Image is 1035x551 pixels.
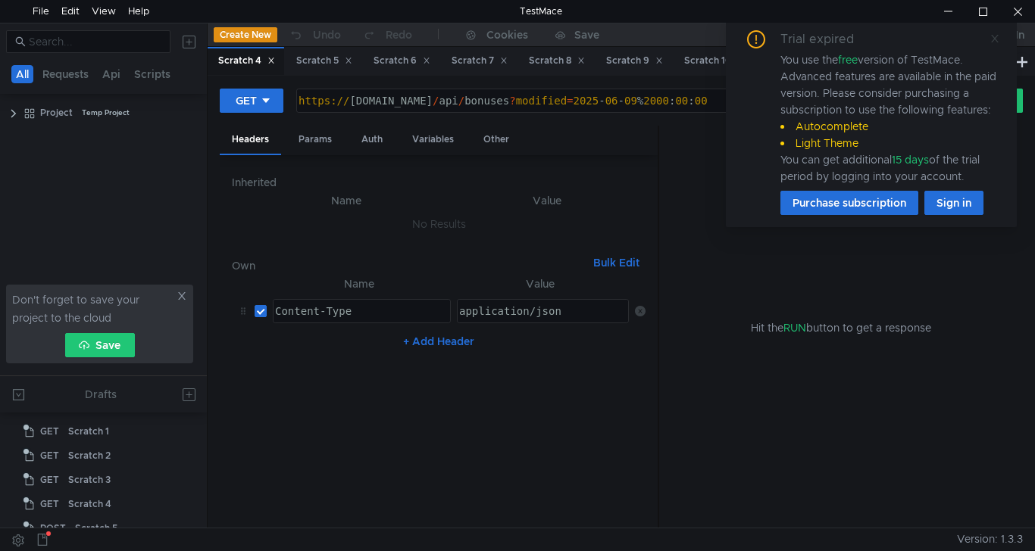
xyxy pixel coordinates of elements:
nz-embed-empty: No Results [412,217,466,231]
div: You use the version of TestMace. Advanced features are available in the paid version. Please cons... [780,51,999,185]
div: Other [471,126,521,154]
div: Scratch 10 [684,53,745,69]
span: GET [40,420,59,443]
div: Headers [220,126,281,155]
button: Create New [214,27,277,42]
span: GET [40,444,59,467]
div: Scratch 4 [68,493,111,515]
span: Version: 1.3.3 [957,528,1023,550]
div: Variables [400,126,466,154]
div: Scratch 3 [68,469,111,491]
div: Scratch 1 [68,420,109,443]
span: GET [40,493,59,515]
div: Trial expired [780,30,872,48]
h6: Own [232,257,587,275]
div: Undo [313,26,341,44]
button: All [11,65,33,83]
h6: Inherited [232,173,646,191]
button: + Add Header [397,332,480,350]
div: Project [40,101,73,124]
div: Redo [386,26,412,44]
div: Save [574,30,599,40]
span: free [838,53,858,67]
div: Auth [349,126,395,154]
span: Hit the button to get a response [751,319,931,336]
button: Undo [277,23,352,46]
button: Requests [38,65,93,83]
span: 15 days [892,153,929,167]
input: Search... [29,33,161,50]
span: Don't forget to save your project to the cloud [12,291,174,327]
div: Params [286,126,344,154]
th: Name [244,191,449,210]
button: Purchase subscription [780,191,918,215]
div: Temp Project [82,101,130,124]
div: Scratch 2 [68,444,111,467]
div: Cookies [486,26,528,44]
span: GET [40,469,59,491]
div: Drafts [85,385,117,403]
button: Sign in [924,191,983,215]
button: Redo [352,23,423,46]
div: Scratch 4 [218,53,275,69]
th: Name [267,275,451,293]
button: Api [98,65,125,83]
div: Scratch 6 [374,53,430,69]
div: Scratch 5 [296,53,352,69]
div: GET [236,92,257,109]
div: Scratch 9 [606,53,663,69]
div: Scratch 7 [452,53,508,69]
span: POST [40,517,66,540]
div: You can get additional of the trial period by logging into your account. [780,151,999,185]
div: Scratch 8 [529,53,585,69]
li: Light Theme [780,135,999,151]
div: Scratch 5 [75,517,117,540]
button: GET [220,89,283,113]
span: RUN [783,321,806,335]
button: Bulk Edit [587,254,646,272]
th: Value [451,275,629,293]
button: Scripts [130,65,175,83]
button: Save [65,333,135,357]
li: Autocomplete [780,118,999,135]
th: Value [449,191,646,210]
